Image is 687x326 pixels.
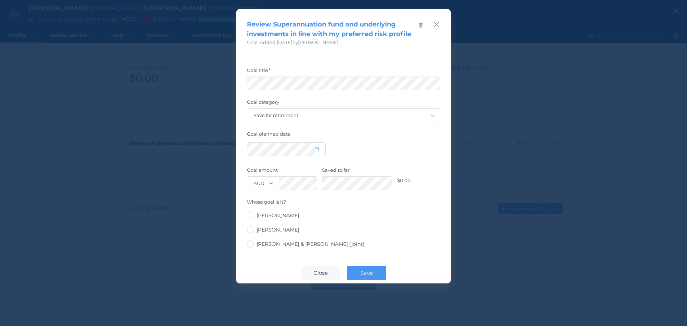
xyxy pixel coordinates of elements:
[247,39,338,45] span: Goal , Added [DATE] by [PERSON_NAME]
[433,20,440,29] button: Close
[247,99,440,108] label: Goal category
[247,199,440,208] label: Whose goal is it?
[247,167,317,176] label: Goal amount
[397,177,411,183] span: $0.00
[257,241,365,247] span: [PERSON_NAME] & [PERSON_NAME] (joint)
[247,131,440,140] label: Goal planned date
[257,227,299,233] span: [PERSON_NAME]
[301,266,340,280] button: Close
[247,67,440,77] label: Goal title
[247,20,411,38] span: Review Superannuation fund and underlying investments in line with my preferred risk profile
[322,167,392,176] label: Saved so far
[347,266,386,280] button: Save
[310,269,331,276] span: Close
[257,212,299,219] span: [PERSON_NAME]
[357,269,376,276] span: Save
